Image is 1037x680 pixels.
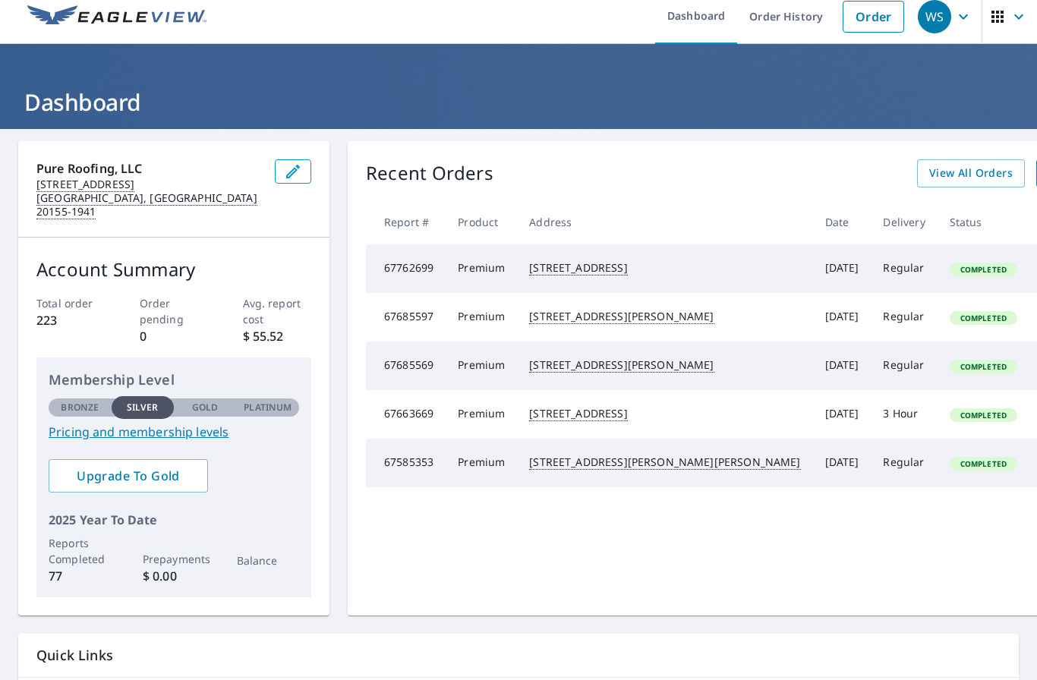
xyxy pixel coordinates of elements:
td: Regular [871,439,937,487]
td: Premium [446,390,517,439]
td: 67762699 [366,244,446,293]
td: 3 Hour [871,390,937,439]
td: Regular [871,342,937,390]
td: 67685597 [366,293,446,342]
th: Date [813,200,872,244]
p: Pure Roofing, LLC [36,159,263,178]
td: [DATE] [813,293,872,342]
span: Completed [951,410,1016,420]
span: Completed [951,458,1016,469]
p: $ 55.52 [243,327,312,345]
p: 223 [36,311,106,329]
a: Pricing and membership levels [49,423,299,441]
p: Recent Orders [366,159,493,187]
th: Address [517,200,812,244]
th: Report # [366,200,446,244]
p: $ 0.00 [143,567,206,585]
p: Balance [237,552,300,568]
td: Premium [446,244,517,293]
td: [DATE] [813,439,872,487]
th: Delivery [871,200,937,244]
p: Reports Completed [49,535,112,567]
td: [DATE] [813,390,872,439]
td: Premium [446,439,517,487]
p: Platinum [244,401,292,414]
span: Upgrade To Gold [61,467,196,484]
td: 67685569 [366,342,446,390]
span: View All Orders [929,164,1013,183]
td: 67585353 [366,439,446,487]
td: [DATE] [813,244,872,293]
td: Premium [446,293,517,342]
td: Regular [871,244,937,293]
p: Avg. report cost [243,295,312,327]
p: Silver [127,401,159,414]
th: Status [938,200,1029,244]
td: [DATE] [813,342,872,390]
p: Order pending [140,295,209,327]
td: Regular [871,293,937,342]
span: Completed [951,264,1016,275]
p: Gold [192,401,218,414]
p: Prepayments [143,551,206,567]
img: EV Logo [27,5,206,28]
td: 67663669 [366,390,446,439]
a: View All Orders [917,159,1025,187]
p: Membership Level [49,370,299,390]
a: Order [843,1,904,33]
td: Premium [446,342,517,390]
p: 2025 Year To Date [49,511,299,529]
th: Product [446,200,517,244]
span: Completed [951,361,1016,372]
p: Account Summary [36,256,311,283]
p: Total order [36,295,106,311]
p: Quick Links [36,646,1001,665]
p: 0 [140,327,209,345]
a: Upgrade To Gold [49,459,208,493]
p: 77 [49,567,112,585]
h1: Dashboard [18,87,1019,118]
span: Completed [951,313,1016,323]
p: Bronze [61,401,99,414]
